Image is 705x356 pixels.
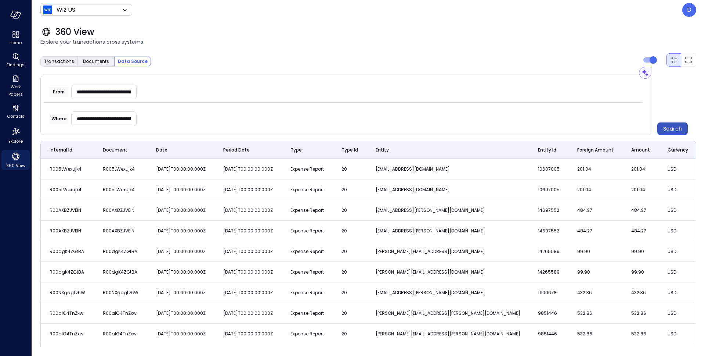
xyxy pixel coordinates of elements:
span: USD [668,186,676,193]
span: Expense Report [290,166,324,172]
span: currency [668,146,688,154]
span: [DATE]T00:00:00.000Z [223,186,273,193]
span: Expense Report [290,289,324,296]
span: Explore [8,138,23,145]
span: [DATE]T00:00:00.000Z [156,228,206,234]
img: Icon [43,6,52,14]
span: [DATE]T00:00:00.000Z [223,289,273,296]
span: Documents [83,58,109,65]
span: type [290,146,302,154]
span: 20 [341,269,347,275]
span: Expense Report [290,228,324,234]
span: From [53,88,65,96]
span: 20 [341,228,347,234]
span: 14265589 [538,248,560,254]
span: [DATE]T00:00:00.000Z [223,166,273,172]
span: Explore your transactions cross systems [40,38,696,46]
span: 432.36 [631,289,646,296]
span: R00AXBZJVElN [50,207,81,213]
span: 484.27 [631,228,646,234]
span: Expense Report [290,186,324,193]
span: foreign amount [577,146,614,154]
span: [DATE]T00:00:00.000Z [156,331,206,337]
span: [PERSON_NAME][EMAIL_ADDRESS][PERSON_NAME][DOMAIN_NAME] [376,331,520,337]
span: USD [668,166,676,172]
span: R00NXgagLz6W [103,289,138,296]
span: Work Papers [4,83,27,98]
span: [EMAIL_ADDRESS][PERSON_NAME][DOMAIN_NAME] [376,207,485,213]
span: USD [668,207,676,213]
span: R00dgK4ZGtBA [50,269,84,275]
span: R00dgK4ZGtBA [103,269,137,275]
th: Expense Report [659,141,697,159]
span: 9851446 [538,310,557,316]
span: 99.90 [631,248,644,254]
span: 9851446 [538,331,557,337]
span: [DATE]T00:00:00.000Z [223,207,273,213]
span: 14697552 [538,228,559,234]
span: 20 [341,310,347,316]
span: Expense Report [290,331,324,337]
span: R00AXBZJVElN [103,207,134,213]
span: R00alG4TnZxw [103,310,137,316]
span: [EMAIL_ADDRESS][PERSON_NAME][DOMAIN_NAME] [376,289,485,296]
span: Controls [7,113,25,120]
th: Expense Report [568,141,622,159]
span: [PERSON_NAME][EMAIL_ADDRESS][DOMAIN_NAME] [376,248,485,254]
th: Expense Report [282,141,333,159]
span: R00dgK4ZGtBA [103,248,137,254]
span: USD [668,289,676,296]
span: [PERSON_NAME][EMAIL_ADDRESS][DOMAIN_NAME] [376,269,485,275]
p: Wiz US [57,6,75,14]
span: 532.86 [631,331,646,337]
span: 201.04 [631,166,645,172]
span: 201.04 [577,166,591,172]
div: Explore [1,125,30,146]
th: Expense Report [41,141,94,159]
div: Search [663,124,682,133]
span: 20 [341,248,347,254]
span: [DATE]T00:00:00.000Z [156,186,206,193]
th: Expense Report [367,141,529,159]
span: Where [51,115,66,122]
span: [DATE]T00:00:00.000Z [156,166,206,172]
span: R005LWexujk4 [50,186,82,193]
span: [EMAIL_ADDRESS][DOMAIN_NAME] [376,166,450,172]
span: type id [341,146,358,154]
span: Expense Report [290,269,324,275]
div: Work Papers [1,74,30,99]
span: 201.04 [631,186,645,193]
span: 10607005 [538,186,560,193]
span: 20 [341,289,347,296]
span: R00dgK4ZGtBA [50,248,84,254]
span: 20 [341,207,347,213]
span: R00AXBZJVElN [50,228,81,234]
span: internal id [50,146,72,154]
span: 532.86 [631,310,646,316]
div: 360 View [1,150,30,170]
span: [DATE]T00:00:00.000Z [156,207,206,213]
span: 484.27 [577,207,592,213]
span: [EMAIL_ADDRESS][DOMAIN_NAME] [376,186,450,193]
th: Expense Report [214,141,282,159]
span: R005LWexujk4 [103,166,135,172]
span: entity [376,146,389,154]
span: amount [631,146,650,154]
div: Findings [1,51,30,69]
span: 360 View [55,26,94,38]
span: 14265589 [538,269,560,275]
th: Expense Report [94,141,147,159]
span: [DATE]T00:00:00.000Z [156,269,206,275]
span: Home [10,39,22,46]
span: R00NXgagLz6W [50,289,85,296]
span: 201.04 [577,186,591,193]
span: Transactions [44,58,74,65]
span: [EMAIL_ADDRESS][PERSON_NAME][DOMAIN_NAME] [376,228,485,234]
span: R00alG4TnZxw [50,310,83,316]
span: [DATE]T00:00:00.000Z [223,269,273,275]
span: 20 [341,166,347,172]
span: period date [223,146,250,154]
button: Search [657,122,688,135]
span: [PERSON_NAME][EMAIL_ADDRESS][PERSON_NAME][DOMAIN_NAME] [376,310,520,316]
th: Expense Report [147,141,214,159]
